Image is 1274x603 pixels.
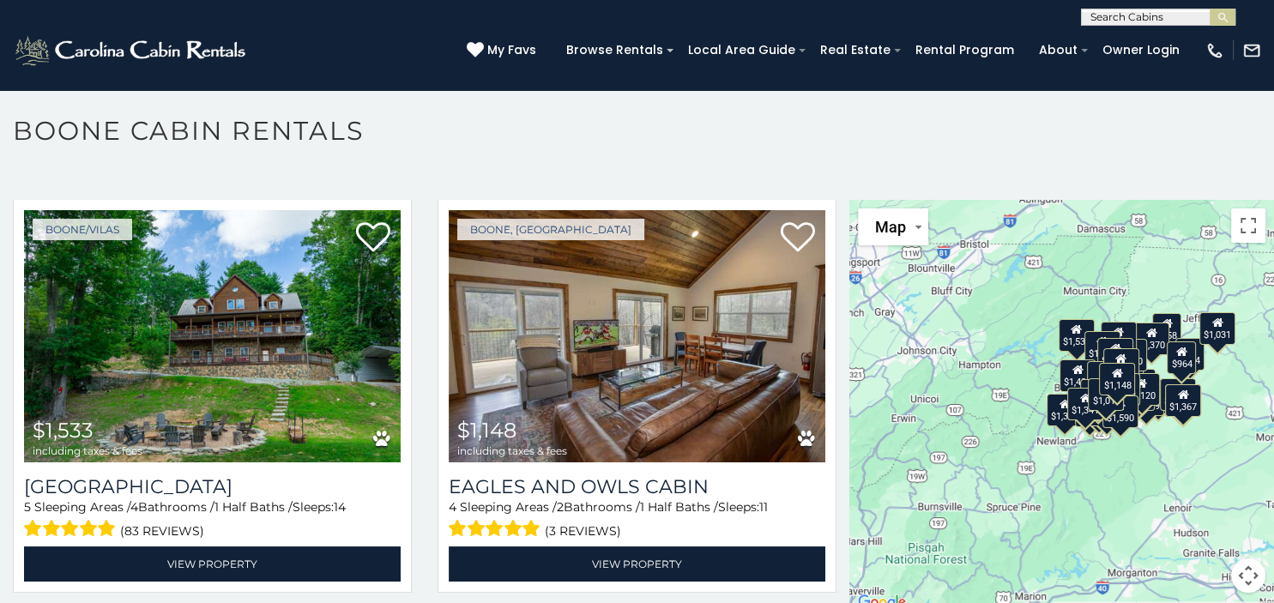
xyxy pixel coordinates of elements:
a: Boone/Vilas [33,219,132,240]
div: $1,014 [1088,378,1124,411]
a: Eagles and Owls Cabin $1,148 including taxes & fees [449,210,825,462]
div: $1,150 [1111,339,1147,371]
a: View Property [449,546,825,582]
div: $1,196 [1086,361,1122,394]
span: $1,533 [33,418,94,443]
div: $1,089 [1100,322,1136,354]
div: $1,031 [1199,312,1235,345]
span: (83 reviews) [120,520,204,542]
a: About [1030,37,1086,63]
a: Add to favorites [781,220,815,256]
span: Map [875,218,906,236]
span: 4 [130,499,138,515]
div: $1,726 [1102,348,1138,381]
span: 1 Half Baths / [640,499,718,515]
div: $1,367 [1164,384,1200,417]
div: $958 [1152,313,1181,346]
img: Eagles and Owls Cabin [449,210,825,462]
div: Sleeping Areas / Bathrooms / Sleeps: [449,498,825,542]
button: Map camera controls [1231,558,1265,593]
img: mail-regular-white.png [1242,41,1261,60]
div: $1,533 [1058,319,1094,352]
img: phone-regular-white.png [1205,41,1224,60]
a: [GEOGRAPHIC_DATA] [24,475,401,498]
span: 14 [334,499,346,515]
div: $1,148 [1099,363,1135,395]
div: $1,120 [1123,373,1159,406]
span: 2 [557,499,564,515]
a: Stone Mountain Lodge $1,533 including taxes & fees [24,210,401,462]
button: Change map style [858,208,928,245]
div: $1,843 [1097,338,1133,371]
a: Browse Rentals [558,37,672,63]
div: $1,370 [1132,323,1168,355]
a: Local Area Guide [679,37,804,63]
span: 11 [759,499,768,515]
a: Owner Login [1094,37,1188,63]
span: $1,148 [457,418,516,443]
div: $1,482 [1059,359,1095,392]
span: My Favs [487,41,536,59]
span: 5 [24,499,31,515]
div: $1,341 [1067,388,1103,420]
button: Toggle fullscreen view [1231,208,1265,243]
img: White-1-2.png [13,33,251,68]
a: Add to favorites [356,220,390,256]
a: My Favs [467,41,540,60]
span: including taxes & fees [457,445,567,456]
div: Sleeping Areas / Bathrooms / Sleeps: [24,498,401,542]
img: Stone Mountain Lodge [24,210,401,462]
div: $1,087 [1084,331,1120,364]
div: $1,032 [1104,373,1140,406]
span: including taxes & fees [33,445,142,456]
div: $974 [1175,338,1205,371]
a: Real Estate [812,37,899,63]
h3: Stone Mountain Lodge [24,475,401,498]
a: Eagles and Owls Cabin [449,475,825,498]
span: (3 reviews) [545,520,621,542]
a: View Property [24,546,401,582]
a: Boone, [GEOGRAPHIC_DATA] [457,219,644,240]
span: 1 Half Baths / [214,499,293,515]
span: 4 [449,499,456,515]
div: $964 [1167,341,1196,374]
div: $1,590 [1102,395,1138,428]
a: Rental Program [907,37,1023,63]
div: $1,394 [1047,394,1083,426]
div: $2,158 [1160,378,1196,411]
